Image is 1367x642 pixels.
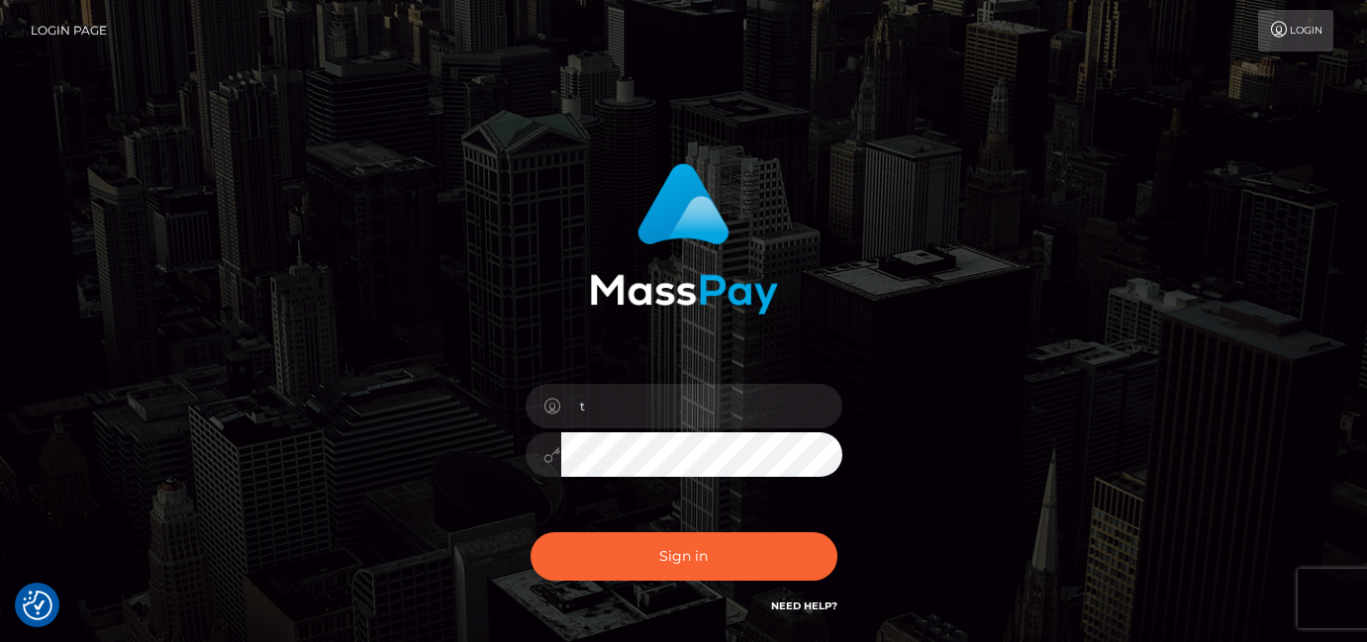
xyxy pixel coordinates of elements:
[31,10,107,51] a: Login Page
[1258,10,1333,51] a: Login
[531,532,837,581] button: Sign in
[23,591,52,620] img: Revisit consent button
[23,591,52,620] button: Consent Preferences
[561,384,842,428] input: Username...
[590,163,778,315] img: MassPay Login
[771,599,837,612] a: Need Help?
